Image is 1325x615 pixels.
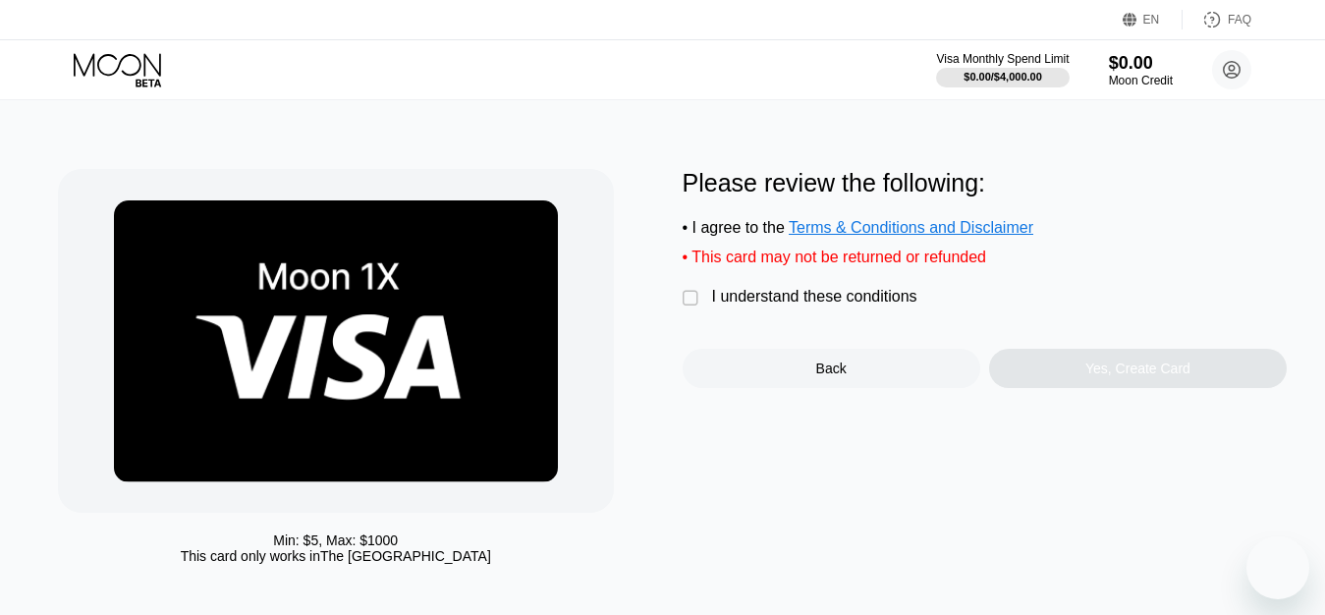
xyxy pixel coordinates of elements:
[273,532,398,548] div: Min: $ 5 , Max: $ 1000
[936,52,1069,66] div: Visa Monthly Spend Limit
[712,288,917,306] div: I understand these conditions
[1183,10,1251,29] div: FAQ
[1109,53,1173,87] div: $0.00Moon Credit
[683,169,1288,197] div: Please review the following:
[1228,13,1251,27] div: FAQ
[683,219,1288,237] div: • I agree to the
[181,548,491,564] div: This card only works in The [GEOGRAPHIC_DATA]
[1109,74,1173,87] div: Moon Credit
[683,289,702,308] div: 
[1109,53,1173,74] div: $0.00
[816,361,847,376] div: Back
[1143,13,1160,27] div: EN
[964,71,1042,83] div: $0.00 / $4,000.00
[936,52,1069,87] div: Visa Monthly Spend Limit$0.00/$4,000.00
[683,349,980,388] div: Back
[1123,10,1183,29] div: EN
[789,219,1033,236] span: Terms & Conditions and Disclaimer
[1246,536,1309,599] iframe: Button to launch messaging window
[683,249,1288,266] div: • This card may not be returned or refunded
